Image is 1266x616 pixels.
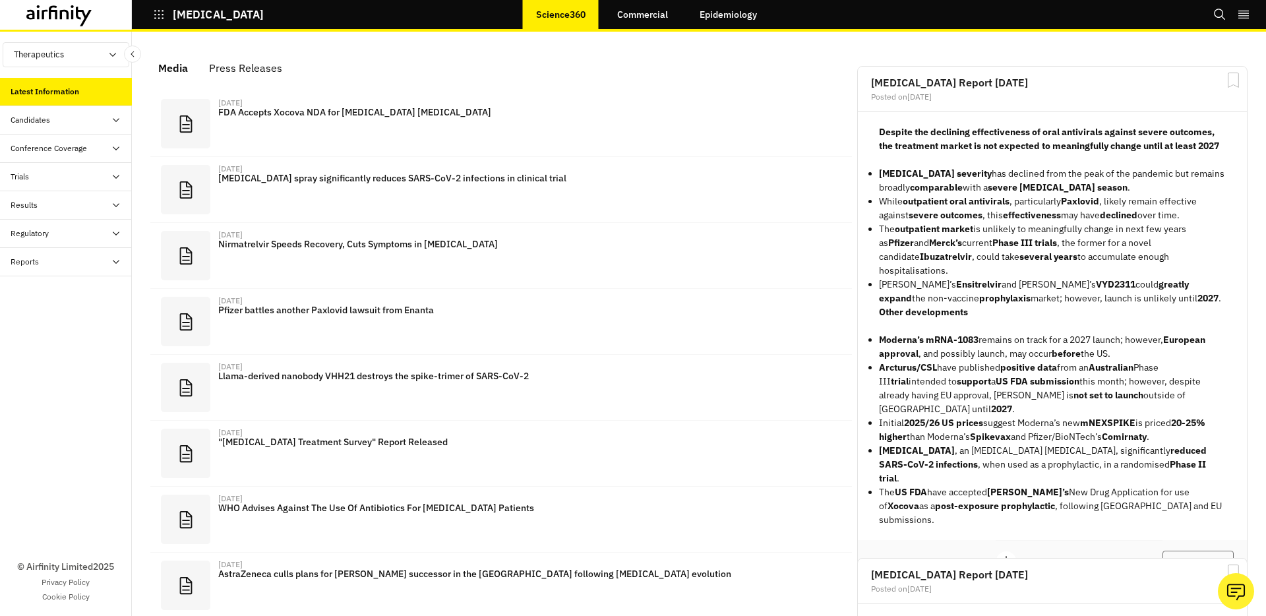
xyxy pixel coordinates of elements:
[150,421,852,487] a: [DATE]"[MEDICAL_DATA] Treatment Survey" Report Released
[218,437,797,447] p: "[MEDICAL_DATA] Treatment Survey" Report Released
[987,486,1069,498] strong: [PERSON_NAME]’s
[935,500,1055,512] strong: post-exposure prophylactic
[879,445,955,456] strong: [MEDICAL_DATA]
[1100,209,1137,221] strong: declined
[218,561,243,569] div: [DATE]
[1061,195,1099,207] strong: Paxlovid
[879,416,1226,444] p: Initial suggest Moderna’s new is priced than Moderna’s and Pfizer/BioNTech’s .
[988,181,1128,193] strong: severe [MEDICAL_DATA] season
[1003,209,1061,221] strong: effectiveness
[11,86,79,98] div: Latest Information
[218,503,797,513] p: WHO Advises Against The Use Of Antibiotics For [MEDICAL_DATA] Patients
[1102,431,1147,443] strong: Comirnaty
[879,334,979,346] strong: Moderna’s mRNA-1083
[536,9,586,20] p: Science360
[895,486,927,498] strong: US FDA
[1218,573,1254,609] button: Ask our analysts
[218,495,243,503] div: [DATE]
[996,375,1079,387] strong: US FDA submission
[1225,564,1242,580] svg: Bookmark Report
[1000,361,1057,373] strong: positive data
[929,237,962,249] strong: Merck’s
[1213,3,1226,26] button: Search
[879,361,937,373] strong: Arcturus/CSL
[218,173,797,183] p: [MEDICAL_DATA] spray significantly reduces SARS-CoV-2 infections in clinical trial
[888,237,914,249] strong: Pfizer
[871,569,1234,580] h2: [MEDICAL_DATA] Report [DATE]
[903,195,1010,207] strong: outpatient oral antivirals
[979,292,1031,304] strong: prophylaxis
[879,333,1226,361] p: remains on track for a 2027 launch; however, , and possibly launch, may occur the US.
[11,228,49,239] div: Regulatory
[11,142,87,154] div: Conference Coverage
[879,167,1226,195] p: has declined from the peak of the pandemic but remains broadly with a .
[956,278,1002,290] strong: Ensitrelvir
[992,237,1057,249] strong: Phase III trials
[1052,348,1081,359] strong: before
[920,251,972,262] strong: Ibuzatrelvir
[150,223,852,289] a: [DATE]Nirmatrelvir Speeds Recovery, Cuts Symptoms in [MEDICAL_DATA]
[150,289,852,355] a: [DATE]Pfizer battles another Paxlovid lawsuit from Enanta
[218,231,243,239] div: [DATE]
[150,487,852,553] a: [DATE]WHO Advises Against The Use Of Antibiotics For [MEDICAL_DATA] Patients
[1019,251,1077,262] strong: several years
[209,58,282,78] div: Press Releases
[17,560,114,574] p: © Airfinity Limited 2025
[891,375,909,387] strong: trial
[218,107,797,117] p: FDA Accepts Xocova NDA for [MEDICAL_DATA] [MEDICAL_DATA]
[124,46,141,63] button: Close Sidebar
[42,576,90,588] a: Privacy Policy
[11,256,39,268] div: Reports
[218,165,243,173] div: [DATE]
[1089,361,1133,373] strong: Australian
[991,403,1012,415] strong: 2027
[218,371,797,381] p: Llama-derived nanobody VHH21 destroys the spike-trimer of SARS-CoV-2
[1096,278,1135,290] strong: VYD2311
[218,569,797,579] p: AstraZeneca culls plans for [PERSON_NAME] successor in the [GEOGRAPHIC_DATA] following [MEDICAL_D...
[879,126,1219,152] strong: Despite the declining effectiveness of oral antivirals against severe outcomes, the treatment mar...
[218,429,243,437] div: [DATE]
[218,99,243,107] div: [DATE]
[879,278,1226,305] p: [PERSON_NAME]’s and [PERSON_NAME]’s could the non-vaccine market; however, launch is unlikely unt...
[150,91,852,157] a: [DATE]FDA Accepts Xocova NDA for [MEDICAL_DATA] [MEDICAL_DATA]
[150,157,852,223] a: [DATE][MEDICAL_DATA] spray significantly reduces SARS-CoV-2 infections in clinical trial
[879,444,1226,485] p: , an [MEDICAL_DATA] [MEDICAL_DATA], significantly , when used as a prophylactic, in a randomised .
[11,171,29,183] div: Trials
[11,114,50,126] div: Candidates
[904,417,983,429] strong: 2025/26 US prices
[910,181,963,193] strong: comparable
[1080,417,1135,429] strong: mNEXSPIKE
[970,431,1011,443] strong: Spikevax
[173,9,264,20] p: [MEDICAL_DATA]
[879,222,1226,278] p: The is unlikely to meaningfully change in next few years as and current , the former for a novel ...
[879,195,1226,222] p: While , particularly , likely remain effective against , this may have over time.
[871,585,1234,593] div: Posted on [DATE]
[879,168,992,179] strong: [MEDICAL_DATA] severity
[3,42,129,67] button: Therapeutics
[879,485,1226,527] p: The have accepted New Drug Application for use of as a , following [GEOGRAPHIC_DATA] and EU submi...
[11,199,38,211] div: Results
[158,58,188,78] div: Media
[871,93,1234,101] div: Posted on [DATE]
[42,591,90,603] a: Cookie Policy
[888,500,919,512] strong: Xocova
[895,223,973,235] strong: outpatient market
[153,3,264,26] button: [MEDICAL_DATA]
[909,209,938,221] strong: severe
[940,209,982,221] strong: outcomes
[218,297,243,305] div: [DATE]
[871,77,1234,88] h2: [MEDICAL_DATA] Report [DATE]
[1073,389,1143,401] strong: not set to launch
[957,375,991,387] strong: support
[218,305,797,315] p: Pfizer battles another Paxlovid lawsuit from Enanta
[218,363,243,371] div: [DATE]
[218,239,797,249] p: Nirmatrelvir Speeds Recovery, Cuts Symptoms in [MEDICAL_DATA]
[1197,292,1219,304] strong: 2027
[150,355,852,421] a: [DATE]Llama-derived nanobody VHH21 destroys the spike-trimer of SARS-CoV-2
[1225,72,1242,88] svg: Bookmark Report
[879,361,1226,416] p: have published from an Phase III intended to a this month; however, despite already having EU app...
[879,306,968,318] strong: Other developments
